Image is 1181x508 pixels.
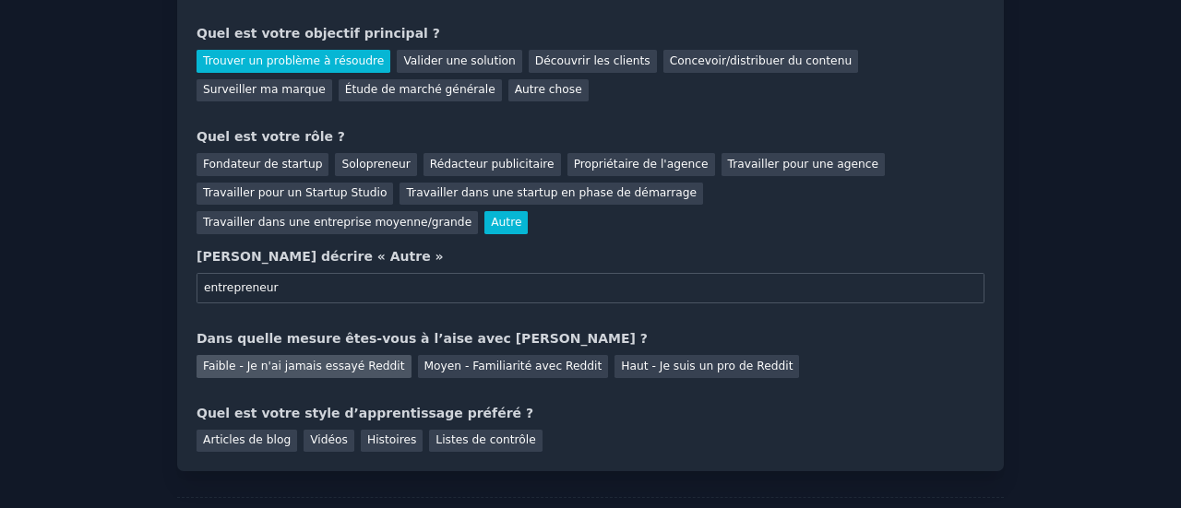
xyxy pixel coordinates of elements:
font: Haut - Je suis un pro de Reddit [621,360,793,372]
font: Rédacteur publicitaire [430,158,555,171]
font: Articles de blog [203,433,291,446]
font: Histoires [367,433,416,446]
font: Surveiller ma marque [203,83,326,96]
font: Quel est votre objectif principal ? [197,26,440,41]
font: Découvrir les clients [535,54,650,67]
font: Valider une solution [403,54,515,67]
font: Travailler dans une entreprise moyenne/grande [203,216,471,229]
font: Vidéos [310,433,348,446]
font: Autre chose [515,83,582,96]
font: [PERSON_NAME] décrire « Autre » [197,249,444,264]
font: Quel est votre style d’apprentissage préféré ? [197,406,533,420]
font: Trouver un problème à résoudre [203,54,384,67]
input: Votre rôle [197,273,984,304]
font: Travailler pour une agence [728,158,878,171]
font: Dans quelle mesure êtes-vous à l’aise avec [PERSON_NAME] ? [197,331,648,346]
font: Fondateur de startup [203,158,322,171]
font: Travailler dans une startup en phase de démarrage [406,186,697,199]
font: Moyen - Familiarité avec Reddit [424,360,602,372]
font: Listes de contrôle [435,433,535,446]
font: Autre [491,216,521,229]
font: Propriétaire de l'agence [574,158,709,171]
font: Étude de marché générale [345,83,495,96]
font: Faible - Je n'ai jamais essayé Reddit [203,360,405,372]
font: Concevoir/distribuer du contenu [670,54,853,67]
font: Travailler pour un Startup Studio [203,186,387,199]
font: Solopreneur [341,158,410,171]
font: Quel est votre rôle ? [197,129,345,144]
